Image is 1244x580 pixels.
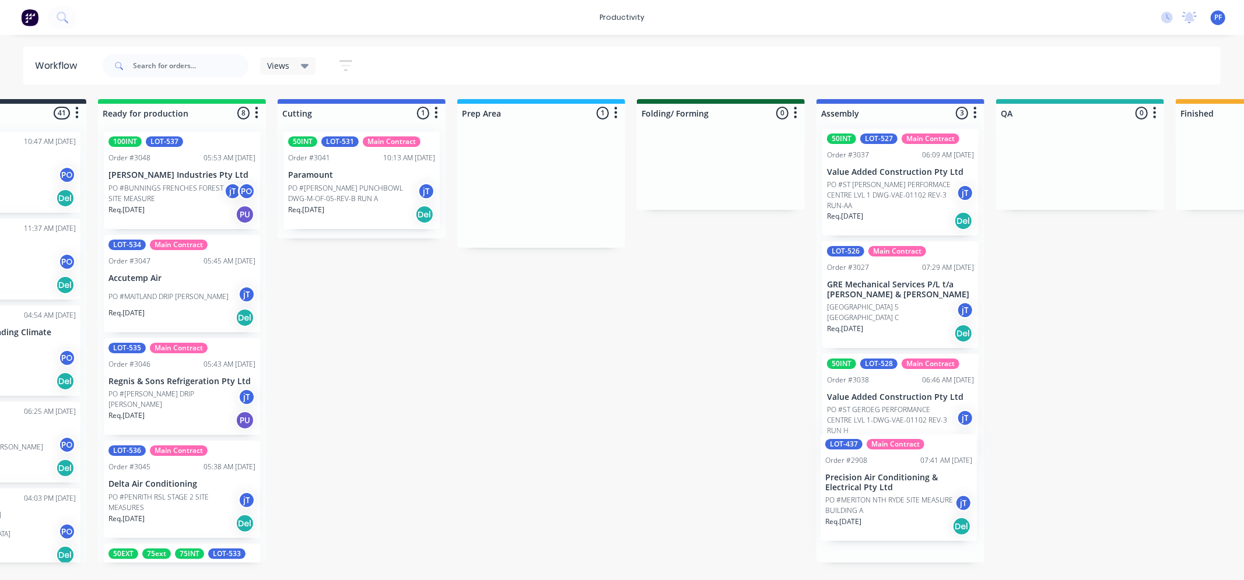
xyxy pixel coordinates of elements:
[1214,12,1222,23] span: PF
[35,59,83,73] div: Workflow
[133,54,248,78] input: Search for orders...
[21,9,38,26] img: Factory
[594,9,650,26] div: productivity
[267,59,289,72] span: Views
